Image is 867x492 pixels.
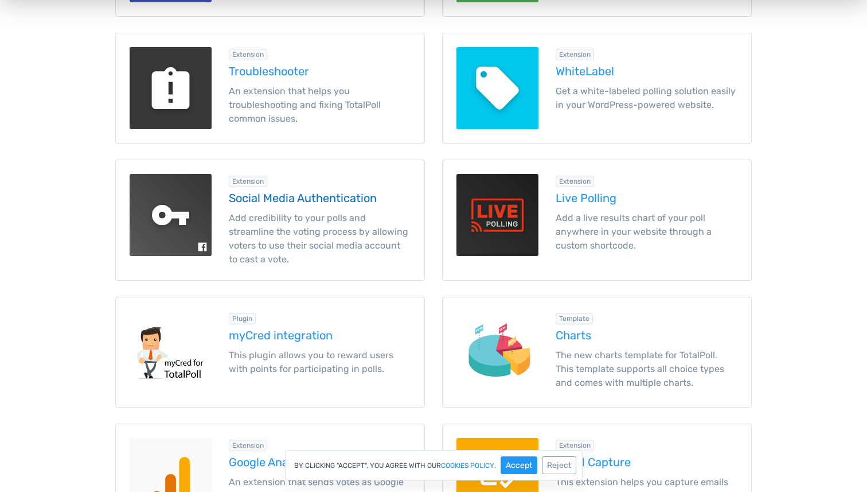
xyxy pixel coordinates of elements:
img: Charts for TotalPoll [456,311,538,393]
a: Social Media Authentication for TotalPoll Extension Social Media Authentication Add credibility t... [115,160,425,281]
div: Template [556,313,593,324]
h5: Troubleshooter extension for TotalPoll [229,65,411,78]
a: Troubleshooter for TotalPoll Extension Troubleshooter An extension that helps you troubleshooting... [115,33,425,144]
button: Accept [501,456,537,474]
h5: myCred integration plugin for TotalPoll [229,329,411,342]
img: WhiteLabel for TotalPoll [456,47,538,129]
p: The new charts template for TotalPoll. This template supports all choice types and comes with mul... [556,348,737,390]
button: Reject [542,456,576,474]
p: Add credibility to your polls and streamline the voting process by allowing voters to use their s... [229,211,411,266]
a: myCred integration for TotalPoll Plugin myCred integration This plugin allows you to reward users... [115,297,425,408]
img: Social Media Authentication for TotalPoll [130,174,212,256]
a: Live Polling for TotalPoll Extension Live Polling Add a live results chart of your poll anywhere ... [442,160,752,281]
div: Plugin [229,313,256,324]
div: Extension [556,49,594,60]
a: Charts for TotalPoll Template Charts The new charts template for TotalPoll. This template support... [442,297,752,408]
div: Extension [229,49,267,60]
h5: Live Polling extension for TotalPoll [556,192,737,204]
img: Troubleshooter for TotalPoll [130,47,212,129]
div: By clicking "Accept", you agree with our . [285,450,583,481]
a: cookies policy [441,462,494,469]
p: An extension that helps you troubleshooting and fixing TotalPoll common issues. [229,84,411,126]
a: WhiteLabel for TotalPoll Extension WhiteLabel Get a white-labeled polling solution easily in your... [442,33,752,144]
p: This plugin allows you to reward users with points for participating in polls. [229,348,411,376]
div: Extension [229,176,267,187]
p: Add a live results chart of your poll anywhere in your website through a custom shortcode. [556,211,737,253]
p: Get a white-labeled polling solution easily in your WordPress-powered website. [556,84,737,112]
div: Extension [229,440,267,451]
div: Extension [556,176,594,187]
h5: Social Media Authentication extension for TotalPoll [229,192,411,204]
h5: WhiteLabel extension for TotalPoll [556,65,737,78]
div: Extension [556,440,594,451]
img: Live Polling for TotalPoll [456,174,538,256]
img: myCred integration for TotalPoll [130,311,212,393]
h5: Charts template for TotalPoll [556,329,737,342]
